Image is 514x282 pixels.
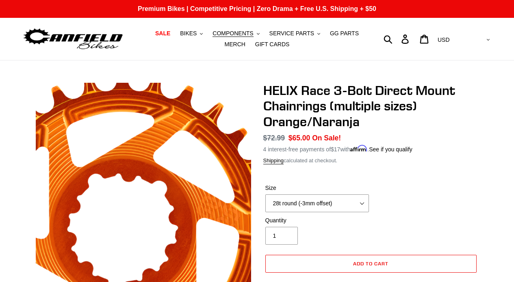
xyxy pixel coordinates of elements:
[22,26,124,52] img: Canfield Bikes
[353,260,388,267] span: Add to cart
[251,39,294,50] a: GIFT CARDS
[350,145,367,152] span: Affirm
[265,255,477,273] button: Add to cart
[155,30,170,37] span: SALE
[326,28,363,39] a: GG PARTS
[269,30,314,37] span: SERVICE PARTS
[255,41,290,48] span: GIFT CARDS
[180,30,197,37] span: BIKES
[263,157,284,164] a: Shipping
[288,134,310,142] span: $65.00
[221,39,249,50] a: MERCH
[312,133,341,143] span: On Sale!
[331,146,340,153] span: $17
[208,28,263,39] button: COMPONENTS
[263,83,479,129] h1: HELIX Race 3-Bolt Direct Mount Chainrings (multiple sizes) Orange/Naranja
[176,28,207,39] button: BIKES
[265,184,369,192] label: Size
[369,146,412,153] a: See if you qualify - Learn more about Affirm Financing (opens in modal)
[263,157,479,165] div: calculated at checkout.
[263,143,412,154] p: 4 interest-free payments of with .
[213,30,253,37] span: COMPONENTS
[263,134,285,142] s: $72.99
[265,28,324,39] button: SERVICE PARTS
[330,30,359,37] span: GG PARTS
[151,28,174,39] a: SALE
[265,216,369,225] label: Quantity
[225,41,245,48] span: MERCH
